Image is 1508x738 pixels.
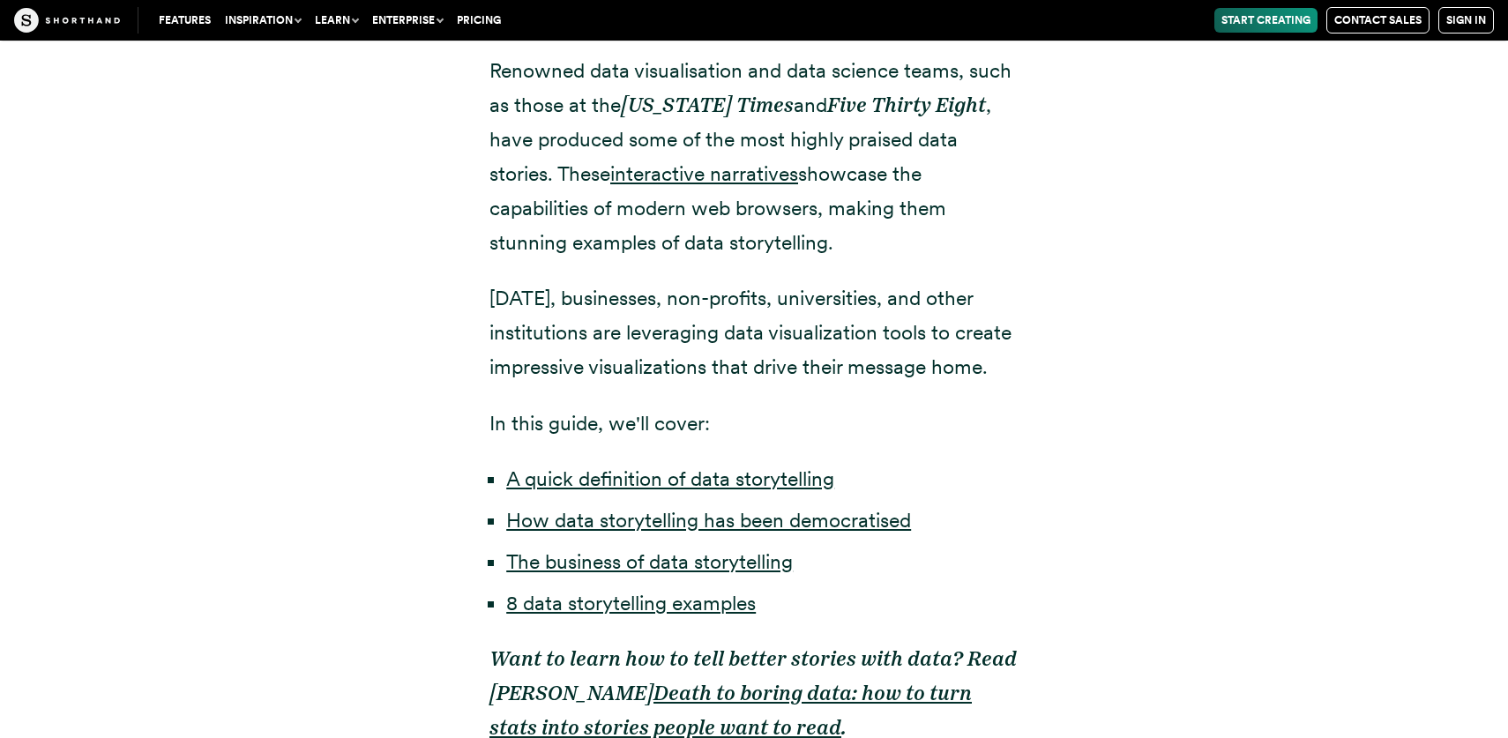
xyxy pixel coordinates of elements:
a: Contact Sales [1326,7,1430,34]
p: Renowned data visualisation and data science teams, such as those at the and , have produced some... [489,54,1019,261]
p: In this guide, we'll cover: [489,406,1019,441]
a: A quick definition of data storytelling [506,466,834,491]
em: Five Thirty Eight [827,93,986,117]
em: [US_STATE] Times [621,93,794,117]
em: Want to learn how to tell better stories with data? Read [PERSON_NAME] [489,646,1017,705]
a: Sign in [1438,7,1494,34]
a: interactive narratives [610,161,798,186]
img: The Craft [14,8,120,33]
button: Learn [308,8,365,33]
a: The business of data storytelling [506,549,793,574]
button: Enterprise [365,8,450,33]
a: 8 data storytelling examples [506,591,756,615]
a: How data storytelling has been democratised [506,508,911,533]
a: Pricing [450,8,508,33]
a: Start Creating [1214,8,1318,33]
p: [DATE], businesses, non-profits, universities, and other institutions are leveraging data visuali... [489,281,1019,384]
button: Inspiration [218,8,308,33]
a: Features [152,8,218,33]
